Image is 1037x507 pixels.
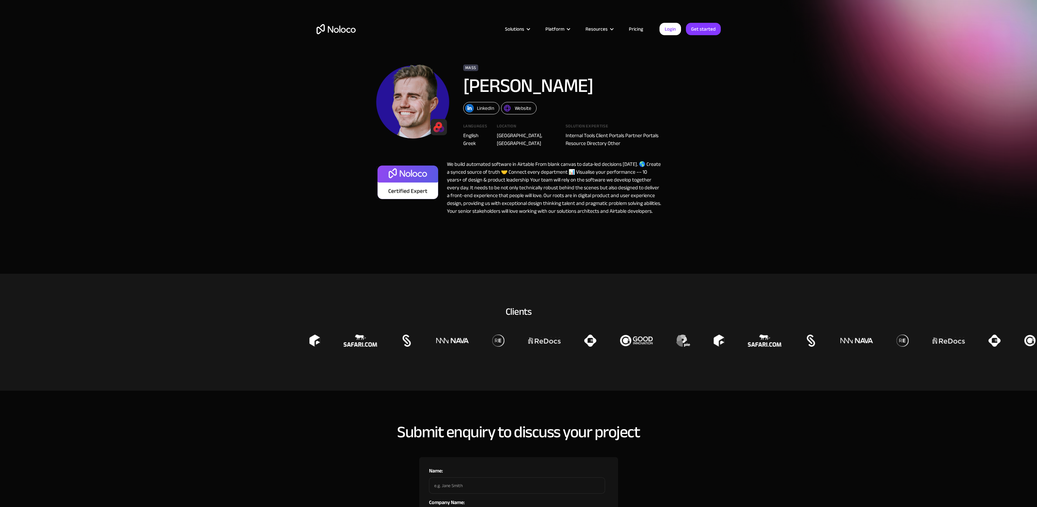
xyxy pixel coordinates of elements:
div: We build automated software in Airtable From blank canvas to data‑led decisions [DATE]. 🌎 Create ... [440,160,662,215]
a: home [317,24,356,34]
div: Solutions [505,25,524,33]
div: Platform [537,25,577,33]
a: LinkedIn [463,102,499,114]
div: Languages [463,124,487,132]
input: e.g. Jane Smith [429,477,605,494]
a: Login [659,23,681,35]
label: Name: [429,467,605,475]
div: Solutions [497,25,537,33]
div: Website [515,104,531,112]
div: LinkedIn [477,104,494,112]
h2: Submit enquiry to discuss your project [397,423,640,441]
div: Solution expertise [566,124,662,132]
div: Location [497,124,556,132]
label: Company Name: [429,499,605,506]
div: Resources [577,25,621,33]
div: Resources [585,25,608,33]
div: Clients [317,305,721,318]
div: [GEOGRAPHIC_DATA], [GEOGRAPHIC_DATA] [497,132,556,147]
h1: [PERSON_NAME] [463,76,643,95]
div: Mass [463,65,479,71]
div: Platform [545,25,564,33]
a: Pricing [621,25,651,33]
div: English Greek [463,132,487,147]
a: Website [501,102,537,114]
div: Internal Tools Client Portals Partner Portals Resource Directory Other [566,132,662,147]
a: Get started [686,23,721,35]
